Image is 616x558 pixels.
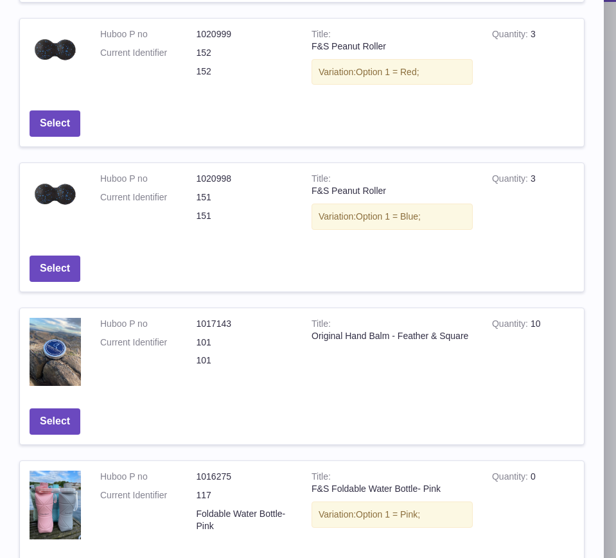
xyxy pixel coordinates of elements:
[197,508,293,532] dd: Foldable Water Bottle- Pink
[312,204,473,230] div: Variation:
[197,191,293,204] dd: 151
[197,354,293,367] dd: 101
[312,185,473,197] div: F&S Peanut Roller
[482,308,584,399] td: 10
[356,67,419,77] span: Option 1 = Red;
[312,40,473,53] div: F&S Peanut Roller
[197,65,293,78] dd: 152
[30,318,81,387] img: Original Hand Balm - Feather & Square
[100,28,197,40] dt: Huboo P no
[492,29,531,42] strong: Quantity
[197,336,293,349] dd: 101
[312,330,473,342] div: Original Hand Balm - Feather & Square
[492,318,531,332] strong: Quantity
[312,59,473,85] div: Variation:
[100,191,197,204] dt: Current Identifier
[492,173,531,187] strong: Quantity
[312,173,331,187] strong: Title
[312,471,331,485] strong: Title
[30,471,81,539] img: F&S Foldable Water Bottle- Pink
[197,318,293,330] dd: 1017143
[482,163,584,246] td: 3
[197,489,293,501] dd: 117
[100,47,197,59] dt: Current Identifier
[482,461,584,552] td: 0
[197,471,293,483] dd: 1016275
[100,489,197,501] dt: Current Identifier
[30,173,81,220] img: F&S Peanut Roller
[197,173,293,185] dd: 1020998
[30,28,81,75] img: F&S Peanut Roller
[197,28,293,40] dd: 1020999
[30,110,80,137] button: Select
[356,211,421,222] span: Option 1 = Blue;
[312,29,331,42] strong: Title
[30,256,80,282] button: Select
[492,471,531,485] strong: Quantity
[100,471,197,483] dt: Huboo P no
[197,47,293,59] dd: 152
[312,318,331,332] strong: Title
[30,408,80,435] button: Select
[312,483,473,495] div: F&S Foldable Water Bottle- Pink
[100,318,197,330] dt: Huboo P no
[197,210,293,222] dd: 151
[100,336,197,349] dt: Current Identifier
[356,509,420,519] span: Option 1 = Pink;
[482,19,584,101] td: 3
[100,173,197,185] dt: Huboo P no
[312,501,473,528] div: Variation:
